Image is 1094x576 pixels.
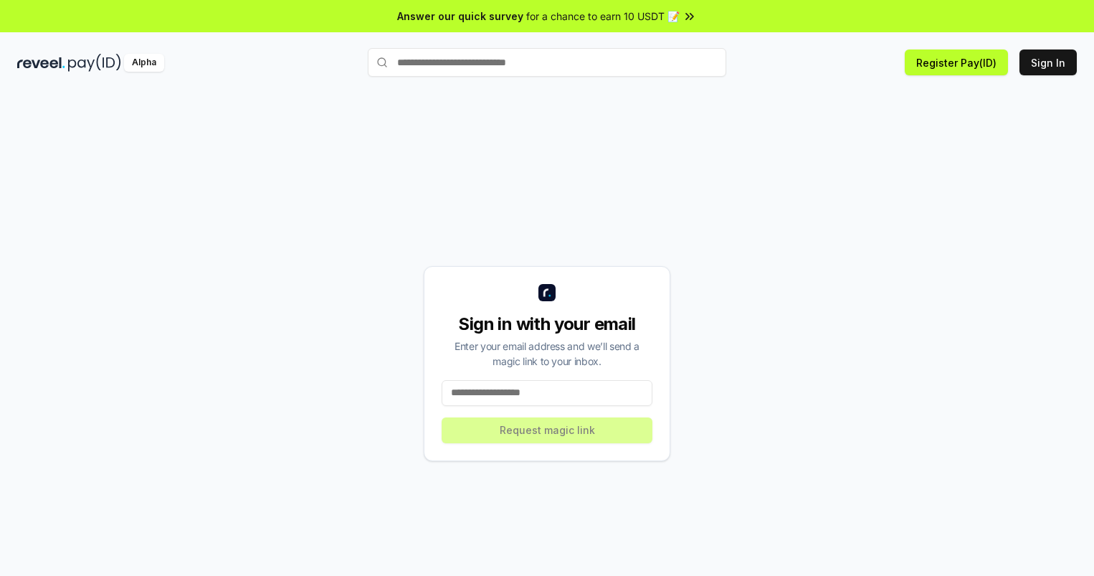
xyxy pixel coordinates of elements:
button: Register Pay(ID) [905,49,1008,75]
span: for a chance to earn 10 USDT 📝 [526,9,680,24]
span: Answer our quick survey [397,9,523,24]
div: Sign in with your email [442,313,652,336]
img: pay_id [68,54,121,72]
div: Enter your email address and we’ll send a magic link to your inbox. [442,339,652,369]
div: Alpha [124,54,164,72]
button: Sign In [1019,49,1077,75]
img: logo_small [538,284,556,301]
img: reveel_dark [17,54,65,72]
